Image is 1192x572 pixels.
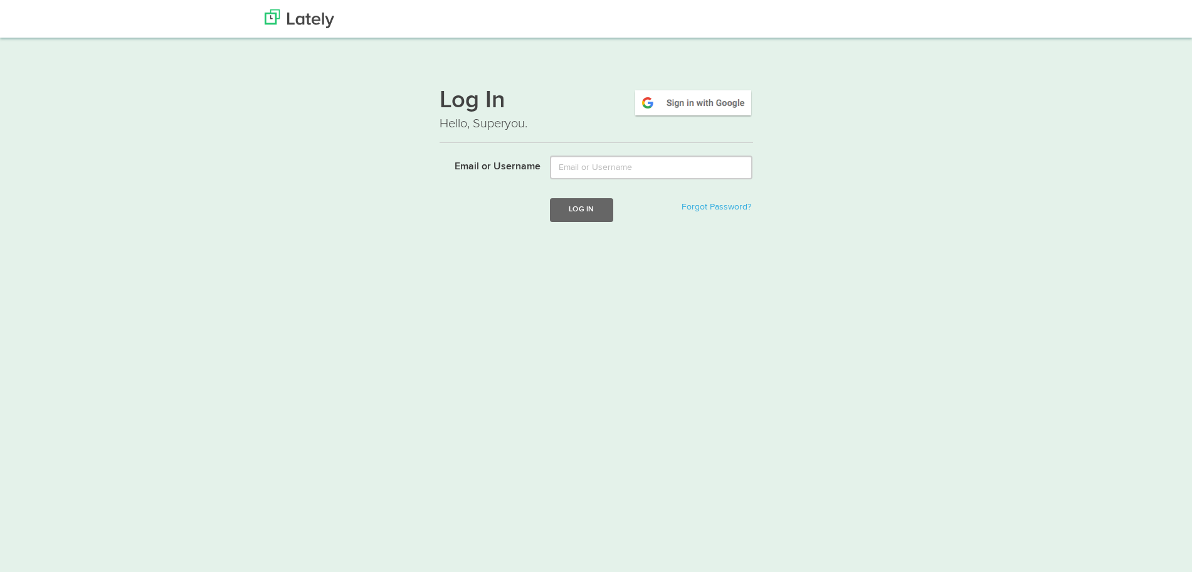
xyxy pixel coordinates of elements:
[440,115,753,133] p: Hello, Superyou.
[430,156,541,174] label: Email or Username
[682,203,751,211] a: Forgot Password?
[550,198,613,221] button: Log In
[550,156,752,179] input: Email or Username
[265,9,334,28] img: Lately
[440,88,753,115] h1: Log In
[633,88,753,117] img: google-signin.png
